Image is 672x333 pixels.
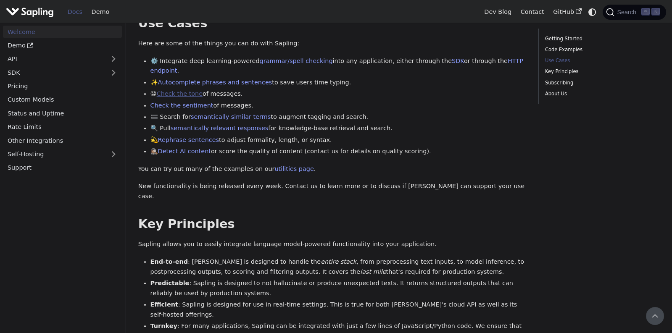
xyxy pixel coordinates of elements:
[3,148,122,160] a: Self-Hosting
[191,113,271,120] a: semantically similar terms
[3,80,122,92] a: Pricing
[150,135,527,145] li: 💫 to adjust formality, length, or syntax.
[158,79,272,86] a: Autocomplete phrases and sentences
[3,121,122,133] a: Rate Limits
[150,280,190,286] strong: Predictable
[646,307,664,325] button: Scroll back to top
[3,39,122,52] a: Demo
[516,5,549,18] a: Contact
[150,147,527,157] li: 🕵🏽‍♀️ or score the quality of content (contact us for details on quality scoring).
[641,8,650,16] kbd: ⌘
[545,68,657,76] a: Key Principles
[150,258,188,265] strong: End-to-end
[105,66,122,79] button: Expand sidebar category 'SDK'
[274,165,314,172] a: utilities page
[150,323,177,329] strong: Turnkey
[150,301,178,308] strong: Efficient
[150,278,527,299] li: : Sapling is designed to not hallucinate or produce unexpected texts. It returns structured outpu...
[150,89,527,99] li: 😀 of messages.
[480,5,516,18] a: Dev Blog
[3,66,105,79] a: SDK
[150,101,527,111] li: of messages.
[158,136,219,143] a: Rephrase sentences
[603,5,666,20] button: Search (Command+K)
[138,16,527,31] h2: Use Cases
[452,58,464,64] a: SDK
[3,162,122,174] a: Support
[157,90,203,97] a: Check the tone
[138,217,527,232] h2: Key Principles
[545,57,657,65] a: Use Cases
[614,9,641,16] span: Search
[360,268,386,275] em: last mile
[150,112,527,122] li: 🟰 Search for to augment tagging and search.
[586,6,598,18] button: Switch between dark and light mode (currently system mode)
[138,39,527,49] p: Here are some of the things you can do with Sapling:
[548,5,586,18] a: GitHub
[545,46,657,54] a: Code Examples
[150,257,527,277] li: : [PERSON_NAME] is designed to handle the , from preprocessing text inputs, to model inference, t...
[545,35,657,43] a: Getting Started
[150,300,527,320] li: : Sapling is designed for use in real-time settings. This is true for both [PERSON_NAME]'s cloud ...
[3,53,105,65] a: API
[150,56,527,76] li: ⚙️ Integrate deep learning-powered into any application, either through the or through the .
[105,53,122,65] button: Expand sidebar category 'API'
[87,5,114,18] a: Demo
[545,79,657,87] a: Subscribing
[3,94,122,106] a: Custom Models
[63,5,87,18] a: Docs
[3,107,122,119] a: Status and Uptime
[138,239,527,249] p: Sapling allows you to easily integrate language model-powered functionality into your application.
[171,125,269,131] a: semantically relevant responses
[150,58,523,74] a: HTTP endpoint
[138,164,527,174] p: You can try out many of the examples on our .
[6,6,54,18] img: Sapling.ai
[3,134,122,147] a: Other Integrations
[150,78,527,88] li: ✨ to save users time typing.
[3,26,122,38] a: Welcome
[651,8,660,16] kbd: K
[321,258,356,265] em: entire stack
[545,90,657,98] a: About Us
[260,58,333,64] a: grammar/spell checking
[150,123,527,134] li: 🔍 Pull for knowledge-base retrieval and search.
[150,102,213,109] a: Check the sentiment
[138,181,527,202] p: New functionality is being released every week. Contact us to learn more or to discuss if [PERSON...
[6,6,57,18] a: Sapling.ai
[158,148,211,155] a: Detect AI content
